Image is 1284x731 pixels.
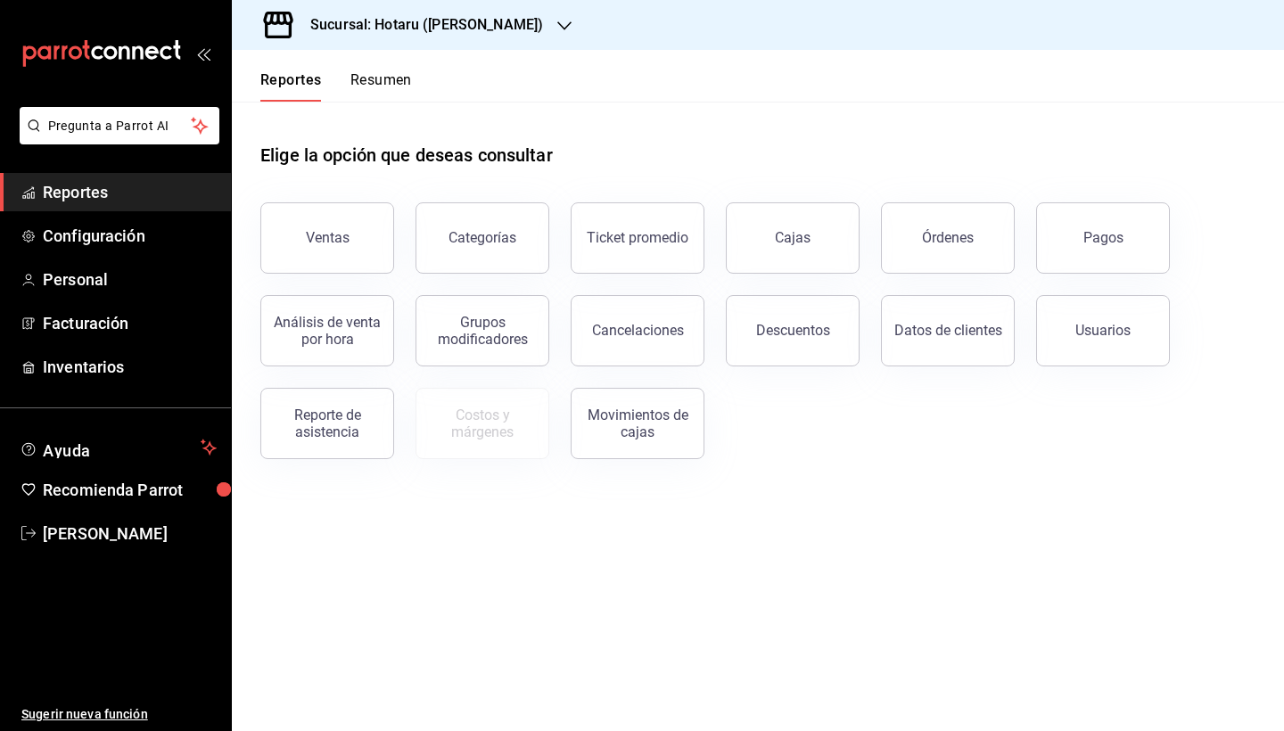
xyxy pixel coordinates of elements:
[20,107,219,144] button: Pregunta a Parrot AI
[582,407,693,440] div: Movimientos de cajas
[260,295,394,366] button: Análisis de venta por hora
[427,314,538,348] div: Grupos modificadores
[775,227,811,249] div: Cajas
[592,322,684,339] div: Cancelaciones
[571,388,704,459] button: Movimientos de cajas
[43,355,217,379] span: Inventarios
[272,407,383,440] div: Reporte de asistencia
[306,229,350,246] div: Ventas
[48,117,192,136] span: Pregunta a Parrot AI
[416,388,549,459] button: Contrata inventarios para ver este reporte
[43,478,217,502] span: Recomienda Parrot
[881,202,1015,274] button: Órdenes
[571,202,704,274] button: Ticket promedio
[12,129,219,148] a: Pregunta a Parrot AI
[571,295,704,366] button: Cancelaciones
[1083,229,1123,246] div: Pagos
[260,71,412,102] div: navigation tabs
[43,437,193,458] span: Ayuda
[1036,295,1170,366] button: Usuarios
[427,407,538,440] div: Costos y márgenes
[350,71,412,102] button: Resumen
[922,229,974,246] div: Órdenes
[881,295,1015,366] button: Datos de clientes
[260,71,322,102] button: Reportes
[43,180,217,204] span: Reportes
[43,522,217,546] span: [PERSON_NAME]
[894,322,1002,339] div: Datos de clientes
[587,229,688,246] div: Ticket promedio
[416,202,549,274] button: Categorías
[196,46,210,61] button: open_drawer_menu
[756,322,830,339] div: Descuentos
[43,311,217,335] span: Facturación
[43,224,217,248] span: Configuración
[260,388,394,459] button: Reporte de asistencia
[1075,322,1131,339] div: Usuarios
[260,142,553,168] h1: Elige la opción que deseas consultar
[726,202,860,274] a: Cajas
[416,295,549,366] button: Grupos modificadores
[272,314,383,348] div: Análisis de venta por hora
[43,267,217,292] span: Personal
[1036,202,1170,274] button: Pagos
[449,229,516,246] div: Categorías
[21,705,217,724] span: Sugerir nueva función
[260,202,394,274] button: Ventas
[726,295,860,366] button: Descuentos
[296,14,543,36] h3: Sucursal: Hotaru ([PERSON_NAME])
